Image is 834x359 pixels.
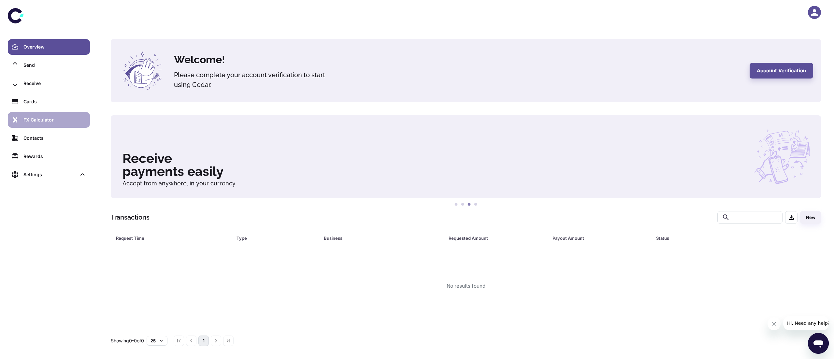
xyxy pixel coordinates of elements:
div: FX Calculator [23,116,86,123]
span: Payout Amount [553,234,649,243]
p: Showing 0-0 of 0 [111,337,144,344]
a: Overview [8,39,90,55]
button: 2 [459,201,466,208]
a: Rewards [8,149,90,164]
span: Hi. Need any help? [4,5,47,10]
div: Settings [23,171,76,178]
div: Rewards [23,153,86,160]
h6: Accept from anywhere, in your currency [122,180,809,186]
iframe: Close message [768,317,781,330]
h3: Receive payments easily [122,152,809,178]
nav: pagination navigation [173,336,235,346]
div: Type [237,234,308,243]
a: Contacts [8,130,90,146]
div: Overview [23,43,86,50]
span: Status [656,234,794,243]
div: Send [23,62,86,69]
div: Contacts [23,135,86,142]
h4: Welcome! [174,52,742,67]
span: Requested Amount [449,234,545,243]
div: Request Time [116,234,220,243]
button: 3 [466,201,472,208]
div: Payout Amount [553,234,640,243]
a: Cards [8,94,90,109]
div: Status [656,234,785,243]
div: Requested Amount [449,234,536,243]
h1: Transactions [111,212,150,222]
button: 4 [472,201,479,208]
button: New [800,211,821,224]
a: Send [8,57,90,73]
span: Request Time [116,234,229,243]
span: Type [237,234,316,243]
button: 25 [147,336,167,346]
button: Account Verification [750,63,813,79]
iframe: Button to launch messaging window [808,333,829,354]
iframe: Message from company [783,316,829,330]
button: 1 [453,201,459,208]
div: Receive [23,80,86,87]
div: No results found [447,282,485,290]
h5: Please complete your account verification to start using Cedar. [174,70,337,90]
div: Cards [23,98,86,105]
div: Settings [8,167,90,182]
button: page 1 [198,336,209,346]
a: FX Calculator [8,112,90,128]
a: Receive [8,76,90,91]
